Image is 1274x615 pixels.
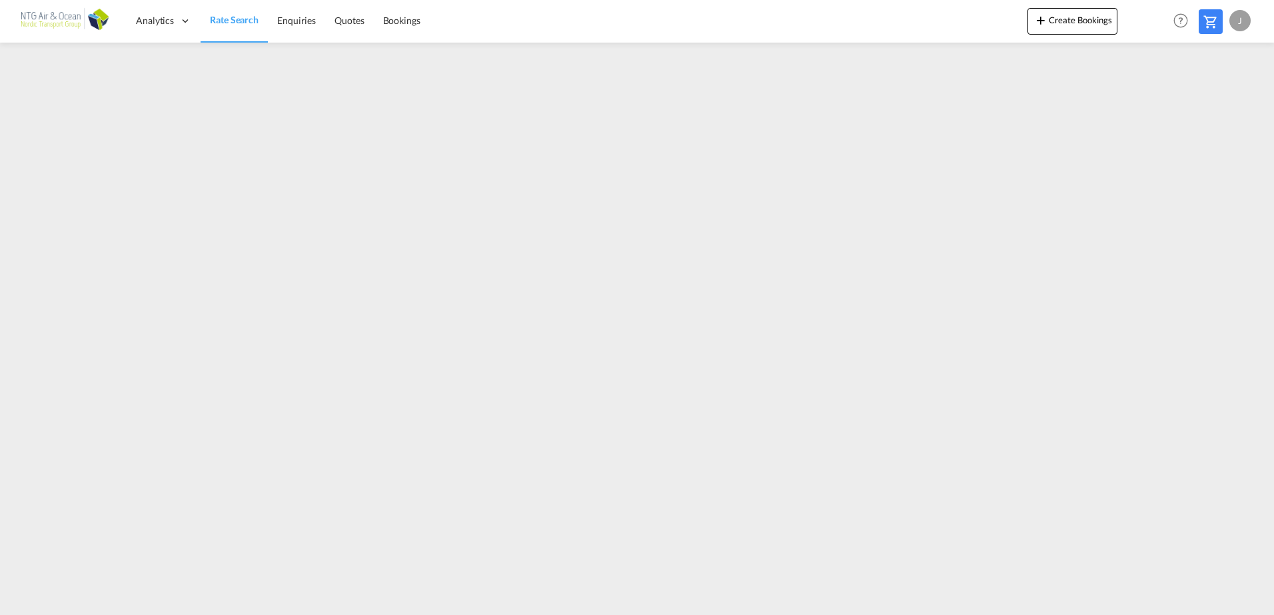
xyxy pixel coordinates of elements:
span: Rate Search [210,14,259,25]
img: af31b1c0b01f11ecbc353f8e72265e29.png [20,6,110,36]
div: Help [1169,9,1199,33]
span: Bookings [383,15,420,26]
md-icon: icon-plus 400-fg [1033,12,1049,28]
div: J [1229,10,1251,31]
span: Help [1169,9,1192,32]
span: Enquiries [277,15,316,26]
span: Analytics [136,14,174,27]
span: Quotes [334,15,364,26]
button: icon-plus 400-fgCreate Bookings [1027,8,1117,35]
